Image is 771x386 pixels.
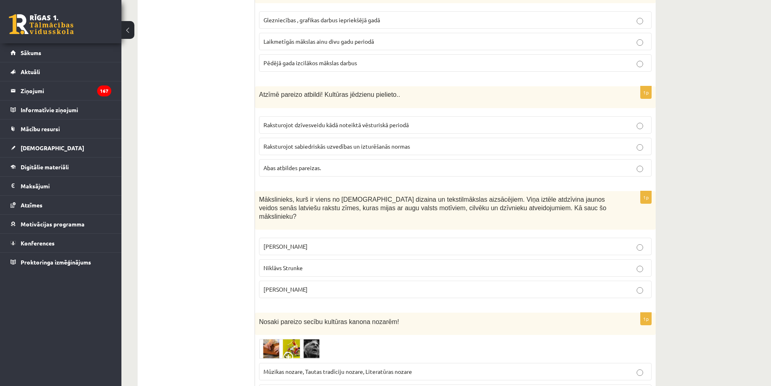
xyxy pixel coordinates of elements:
[637,166,643,172] input: Abas atbildes pareizas.
[21,163,69,171] span: Digitālie materiāli
[263,16,380,23] span: Glezniecības , grafikas darbus iepriekšējā gadā
[11,62,111,81] a: Aktuāli
[9,14,74,34] a: Rīgas 1. Tālmācības vidusskola
[637,123,643,129] input: Raksturojot dzīvesveidu kādā noteiktā vēsturiskā periodā
[21,49,41,56] span: Sākums
[21,144,84,151] span: [DEMOGRAPHIC_DATA]
[263,368,412,375] span: Mūzikas nozare, Tautas tradīciju nozare, Literatūras nozare
[21,125,60,132] span: Mācību resursi
[97,85,111,96] i: 167
[11,100,111,119] a: Informatīvie ziņojumi
[259,91,400,98] span: Atzīmē pareizo atbildi! Kultūras jēdzienu pielieto..
[11,81,111,100] a: Ziņojumi167
[11,139,111,157] a: [DEMOGRAPHIC_DATA]
[640,191,652,204] p: 1p
[21,68,40,75] span: Aktuāli
[637,244,643,251] input: [PERSON_NAME]
[259,318,399,325] span: Nosaki pareizo secību kultūras kanona nozarēm!
[637,266,643,272] input: Niklāvs Strunke
[263,59,357,66] span: Pēdējā gada izcilākos mākslas darbus
[263,264,303,271] span: Niklāvs Strunke
[640,86,652,99] p: 1p
[11,196,111,214] a: Atzīmes
[11,158,111,176] a: Digitālie materiāli
[21,239,55,247] span: Konferences
[263,121,409,128] span: Raksturojot dzīvesveidu kādā noteiktā vēsturiskā periodā
[21,220,85,228] span: Motivācijas programma
[11,177,111,195] a: Maksājumi
[259,339,320,359] img: Ekr%C4%81nuz%C5%86%C4%93mums_2024-07-24_223114.png
[21,258,91,266] span: Proktoringa izmēģinājums
[637,39,643,46] input: Laikmetīgās mākslas ainu divu gadu periodā
[263,243,308,250] span: [PERSON_NAME]
[637,18,643,24] input: Glezniecības , grafikas darbus iepriekšējā gadā
[263,286,308,293] span: [PERSON_NAME]
[637,287,643,294] input: [PERSON_NAME]
[259,196,606,220] span: Mākslinieks, kurš ir viens no [DEMOGRAPHIC_DATA] dizaina un tekstilmākslas aizsācējiem. Viņa iztē...
[21,177,111,195] legend: Maksājumi
[637,61,643,67] input: Pēdējā gada izcilākos mākslas darbus
[21,100,111,119] legend: Informatīvie ziņojumi
[263,143,410,150] span: Raksturojot sabiedriskās uzvedības un izturēšanās normas
[263,38,374,45] span: Laikmetīgās mākslas ainu divu gadu periodā
[263,164,321,171] span: Abas atbildes pareizas.
[640,312,652,325] p: 1p
[21,201,42,209] span: Atzīmes
[637,144,643,151] input: Raksturojot sabiedriskās uzvedības un izturēšanās normas
[21,81,111,100] legend: Ziņojumi
[11,215,111,233] a: Motivācijas programma
[11,119,111,138] a: Mācību resursi
[11,234,111,252] a: Konferences
[11,43,111,62] a: Sākums
[637,369,643,376] input: Mūzikas nozare, Tautas tradīciju nozare, Literatūras nozare
[11,253,111,271] a: Proktoringa izmēģinājums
